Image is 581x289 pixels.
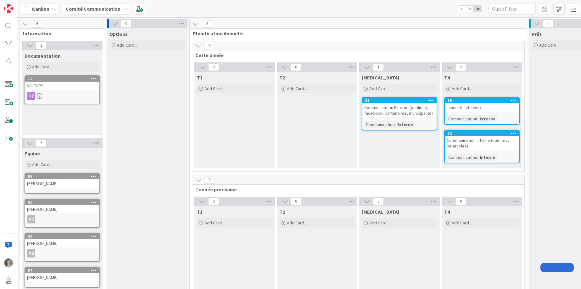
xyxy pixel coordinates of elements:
div: 60 [25,234,99,239]
span: Cette année [195,52,517,58]
span: 0 [121,20,131,27]
div: [PERSON_NAME] [25,205,99,213]
span: L'année prochaine [195,186,517,193]
div: [PERSON_NAME] [25,179,99,188]
div: 52Communication Interne (comites, benevoles) [445,130,519,150]
span: T4 [444,74,450,81]
span: 0 [208,63,219,71]
span: 5 [36,139,47,147]
span: : [395,121,396,128]
div: 60[PERSON_NAME] [25,234,99,247]
span: 0 [373,198,384,205]
div: 57 [28,268,99,273]
span: 6 [32,20,42,28]
div: 61[PERSON_NAME] [25,199,99,213]
span: Add Card... [452,220,472,226]
span: Add Card... [204,220,225,226]
div: 59 [28,174,99,179]
span: 3 [202,20,212,28]
div: Communication [447,154,477,161]
div: 53 [365,98,437,103]
div: VALEURS [25,82,99,90]
div: [PERSON_NAME] [25,239,99,247]
span: T3 [362,209,399,215]
div: [PERSON_NAME] [25,273,99,281]
div: MC [27,215,35,223]
span: T1 [197,209,203,215]
a: 59[PERSON_NAME] [25,173,100,194]
span: 0 [204,176,215,184]
div: Interne [478,154,497,161]
span: 1x [456,6,465,12]
div: 11 [25,76,99,82]
span: T2 [279,209,285,215]
span: 3x [473,6,482,12]
span: T4 [444,209,450,215]
img: ZL [4,258,13,267]
div: 53 [362,98,437,103]
a: 61[PERSON_NAME]MC [25,199,100,228]
a: 39Lancer le site webCommunication:Externe [444,97,520,125]
div: 52 [448,131,519,136]
a: 52Communication Interne (comites, benevoles)Communication:Interne [444,130,520,163]
span: T2 [279,74,285,81]
div: Externe [396,121,415,128]
span: Add Card... [32,64,52,70]
span: T1 [197,74,203,81]
a: 11VALEURS [25,75,100,104]
div: 59 [25,174,99,179]
div: 57[PERSON_NAME] [25,268,99,281]
div: Communication Interne (comites, benevoles) [445,136,519,150]
div: Communication [364,121,395,128]
div: 53Communication Externe (publique, facebook, partenaires, municipalite) [362,98,437,117]
span: 1 [36,42,47,49]
b: Comité Communication [66,6,120,12]
img: avatar [4,276,13,285]
input: Quick Filter... [489,3,536,14]
span: 0 [208,198,219,205]
span: Options [109,31,128,37]
span: 3 [204,42,215,49]
span: Add Card... [369,86,389,91]
span: Add Card... [287,220,307,226]
span: Kanban [32,5,49,13]
div: 11 [28,77,99,81]
span: 2x [465,6,473,12]
div: 52 [445,130,519,136]
a: 60[PERSON_NAME]MB [25,233,100,262]
span: Add Card... [369,220,389,226]
span: Information [23,30,97,37]
div: 57 [25,268,99,273]
div: 39 [445,98,519,103]
span: T3 [362,74,399,81]
a: 53Communication Externe (publique, facebook, partenaires, municipalite)Communication:Externe [362,97,437,130]
div: MB [27,249,35,257]
span: Add Card... [32,162,52,167]
span: Add Card... [452,86,472,91]
span: Add Card... [287,86,307,91]
span: Add Card... [117,42,137,48]
div: Communication [447,115,477,122]
div: 39 [448,98,519,103]
div: 61 [25,199,99,205]
span: Equipe [25,150,40,157]
a: 57[PERSON_NAME] [25,267,100,288]
div: Externe [478,115,497,122]
span: 0 [291,63,301,71]
div: 61 [28,200,99,205]
div: 39Lancer le site web [445,98,519,112]
span: Add Card... [204,86,225,91]
div: Communication Externe (publique, facebook, partenaires, municipalite) [362,103,437,117]
div: 11VALEURS [25,76,99,90]
img: Visit kanbanzone.com [4,4,13,13]
div: MB [25,249,99,257]
span: 0 [543,20,554,27]
div: Lancer le site web [445,103,519,112]
span: Planification Annuelle [193,30,519,37]
span: 2 [455,63,466,71]
span: Documentation [25,53,61,59]
span: Prêt [532,31,542,37]
div: MC [25,215,99,223]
